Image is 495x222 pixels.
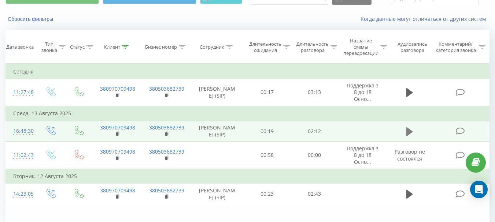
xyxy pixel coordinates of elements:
span: Поддержка з 8 до 18 Осно... [347,145,378,165]
div: Комментарий/категория звонка [434,41,477,53]
div: Длительность ожидания [249,41,281,53]
a: 380503682739 [149,187,184,194]
div: Название схемы переадресации [343,38,378,56]
a: Когда данные могут отличаться от других систем [361,15,490,22]
td: [PERSON_NAME] (SIP) [191,183,244,204]
td: [PERSON_NAME] (SIP) [191,121,244,142]
td: 00:19 [244,121,291,142]
a: 380970709498 [100,187,135,194]
div: 16:48:30 [13,124,29,138]
div: Дата звонка [6,44,34,50]
div: 14:23:05 [13,187,29,201]
a: 380970709498 [100,124,135,131]
td: 03:13 [291,79,338,106]
td: 02:43 [291,183,338,204]
td: 02:12 [291,121,338,142]
a: 380503682739 [149,124,184,131]
td: 00:23 [244,183,291,204]
div: Сотрудник [200,44,224,50]
td: Среда, 13 Августа 2025 [6,106,490,121]
div: Тип звонка [41,41,57,53]
div: 11:27:48 [13,85,29,99]
td: Вторник, 12 Августа 2025 [6,169,490,184]
td: 00:00 [291,142,338,169]
span: Разговор не состоялся [395,148,425,162]
a: 380970709498 [100,85,135,92]
a: 380970709498 [100,148,135,155]
td: 00:58 [244,142,291,169]
div: Open Intercom Messenger [470,181,488,198]
span: Поддержка з 8 до 18 Осно... [347,82,378,102]
a: 380503682739 [149,85,184,92]
a: 380503682739 [149,148,184,155]
div: Статус [70,44,85,50]
td: Сегодня [6,64,490,79]
div: 11:02:43 [13,148,29,162]
td: [PERSON_NAME] (SIP) [191,79,244,106]
div: Клиент [104,44,120,50]
div: Аудиозапись разговора [394,41,431,53]
div: Бизнес номер [145,44,177,50]
button: Сбросить фильтры [5,16,57,22]
td: 00:17 [244,79,291,106]
div: Длительность разговора [296,41,329,53]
